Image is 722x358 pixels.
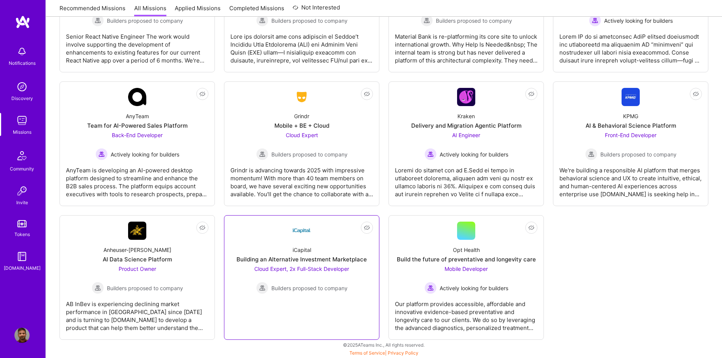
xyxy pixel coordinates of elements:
[349,350,385,356] a: Terms of Service
[13,128,31,136] div: Missions
[236,255,367,263] div: Building an Alternative Investment Marketplace
[559,88,702,200] a: Company LogoKPMGAI & Behavioral Science PlatformFront-End Developer Builders proposed to companyB...
[119,266,156,272] span: Product Owner
[293,222,311,240] img: Company Logo
[230,160,373,198] div: Grindr is advancing towards 2025 with impressive momentum! With more than 40 team members on boar...
[457,112,475,120] div: Kraken
[411,122,522,130] div: Delivery and Migration Agentic Platform
[15,15,30,29] img: logo
[14,328,30,343] img: User Avatar
[107,17,183,25] span: Builders proposed to company
[96,148,108,160] img: Actively looking for builders
[230,222,373,333] a: Company LogoiCapitalBuilding an Alternative Investment MarketplaceCloud Expert, 2x Full-Stack Dev...
[199,91,205,97] i: icon EyeClosed
[112,132,163,138] span: Back-End Developer
[60,4,125,17] a: Recommended Missions
[586,122,676,130] div: AI & Behavioral Science Platform
[605,132,656,138] span: Front-End Developer
[395,222,537,333] a: Opt HealthBuild the future of preventative and longevity careMobile Developer Actively looking fo...
[199,225,205,231] i: icon EyeClosed
[230,27,373,64] div: Lore ips dolorsit ame cons adipiscin el Seddoe’t Incididu Utla Etdolorema (ALI) eni Adminim Veni ...
[395,88,537,200] a: Company LogoKrakenDelivery and Migration Agentic PlatformAI Engineer Actively looking for builder...
[424,148,437,160] img: Actively looking for builders
[66,27,208,64] div: Senior React Native Engineer The work would involve supporting the development of enhancements to...
[66,222,208,333] a: Company LogoAnheuser-[PERSON_NAME]AI Data Science PlatformProduct Owner Builders proposed to comp...
[293,3,340,17] a: Not Interested
[271,284,348,292] span: Builders proposed to company
[600,150,677,158] span: Builders proposed to company
[10,165,34,173] div: Community
[4,264,41,272] div: [DOMAIN_NAME]
[364,225,370,231] i: icon EyeClosed
[274,122,329,130] div: Mobile + BE + Cloud
[13,328,31,343] a: User Avatar
[388,350,418,356] a: Privacy Policy
[436,17,512,25] span: Builders proposed to company
[254,266,349,272] span: Cloud Expert, 2x Full-Stack Developer
[107,284,183,292] span: Builders proposed to company
[14,183,30,199] img: Invite
[271,17,348,25] span: Builders proposed to company
[13,147,31,165] img: Community
[175,4,221,17] a: Applied Missions
[128,88,146,106] img: Company Logo
[17,220,27,227] img: tokens
[395,294,537,332] div: Our platform provides accessible, affordable and innovative evidence-based preventative and longe...
[604,17,673,25] span: Actively looking for builders
[14,79,30,94] img: discovery
[11,94,33,102] div: Discovery
[92,14,104,27] img: Builders proposed to company
[589,14,601,27] img: Actively looking for builders
[585,148,597,160] img: Builders proposed to company
[293,246,311,254] div: iCapital
[440,284,508,292] span: Actively looking for builders
[9,59,36,67] div: Notifications
[87,122,188,130] div: Team for AI-Powered Sales Platform
[559,160,702,198] div: We're building a responsible AI platform that merges behavioral science and UX to create intuitiv...
[294,112,309,120] div: Grindr
[111,150,179,158] span: Actively looking for builders
[66,88,208,200] a: Company LogoAnyTeamTeam for AI-Powered Sales PlatformBack-End Developer Actively looking for buil...
[256,14,268,27] img: Builders proposed to company
[528,225,534,231] i: icon EyeClosed
[103,255,172,263] div: AI Data Science Platform
[622,88,640,106] img: Company Logo
[256,148,268,160] img: Builders proposed to company
[453,246,480,254] div: Opt Health
[623,112,638,120] div: KPMG
[45,335,722,354] div: © 2025 ATeams Inc., All rights reserved.
[103,246,171,254] div: Anheuser-[PERSON_NAME]
[229,4,284,17] a: Completed Missions
[126,112,149,120] div: AnyTeam
[286,132,318,138] span: Cloud Expert
[395,27,537,64] div: Material Bank is re-platforming its core site to unlock international growth. Why Help Is Needed&...
[528,91,534,97] i: icon EyeClosed
[128,222,146,240] img: Company Logo
[14,249,30,264] img: guide book
[421,14,433,27] img: Builders proposed to company
[293,90,311,104] img: Company Logo
[440,150,508,158] span: Actively looking for builders
[14,44,30,59] img: bell
[693,91,699,97] i: icon EyeClosed
[395,160,537,198] div: Loremi do sitamet con ad E.Sedd ei tempo in utlaboreet dolorema, aliquaen adm veni qu nostr ex ul...
[457,88,475,106] img: Company Logo
[14,113,30,128] img: teamwork
[66,160,208,198] div: AnyTeam is developing an AI-powered desktop platform designed to streamline and enhance the B2B s...
[271,150,348,158] span: Builders proposed to company
[424,282,437,294] img: Actively looking for builders
[445,266,488,272] span: Mobile Developer
[92,282,104,294] img: Builders proposed to company
[66,294,208,332] div: AB InBev is experiencing declining market performance in [GEOGRAPHIC_DATA] since [DATE] and is tu...
[364,91,370,97] i: icon EyeClosed
[230,88,373,200] a: Company LogoGrindrMobile + BE + CloudCloud Expert Builders proposed to companyBuilders proposed t...
[452,132,480,138] span: AI Engineer
[14,230,30,238] div: Tokens
[559,27,702,64] div: Lorem IP do si ametconsec AdiP elitsed doeiusmodt inc utlaboreetd ma aliquaenim AD “minimveni” qu...
[134,4,166,17] a: All Missions
[256,282,268,294] img: Builders proposed to company
[16,199,28,206] div: Invite
[349,350,418,356] span: |
[397,255,536,263] div: Build the future of preventative and longevity care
